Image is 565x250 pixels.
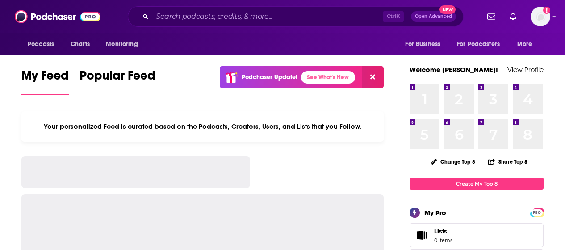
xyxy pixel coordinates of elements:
[488,153,528,170] button: Share Top 8
[439,5,456,14] span: New
[410,178,544,190] a: Create My Top 8
[484,9,499,24] a: Show notifications dropdown
[424,208,446,217] div: My Pro
[507,65,544,74] a: View Profile
[21,68,69,89] span: My Feed
[106,38,138,51] span: Monitoring
[405,38,440,51] span: For Business
[410,65,498,74] a: Welcome [PERSON_NAME]!
[21,36,66,53] button: open menu
[511,36,544,53] button: open menu
[152,9,383,24] input: Search podcasts, credits, & more...
[531,7,550,26] span: Logged in as sally.brown
[128,6,464,27] div: Search podcasts, credits, & more...
[28,38,54,51] span: Podcasts
[65,36,95,53] a: Charts
[517,38,532,51] span: More
[451,36,513,53] button: open menu
[457,38,500,51] span: For Podcasters
[531,7,550,26] button: Show profile menu
[80,68,155,89] span: Popular Feed
[532,209,542,216] a: PRO
[71,38,90,51] span: Charts
[80,68,155,95] a: Popular Feed
[415,14,452,19] span: Open Advanced
[21,68,69,95] a: My Feed
[100,36,149,53] button: open menu
[411,11,456,22] button: Open AdvancedNew
[15,8,100,25] img: Podchaser - Follow, Share and Rate Podcasts
[506,9,520,24] a: Show notifications dropdown
[543,7,550,14] svg: Add a profile image
[434,227,447,235] span: Lists
[21,111,384,142] div: Your personalized Feed is curated based on the Podcasts, Creators, Users, and Lists that you Follow.
[242,73,297,81] p: Podchaser Update!
[383,11,404,22] span: Ctrl K
[301,71,355,84] a: See What's New
[531,7,550,26] img: User Profile
[410,223,544,247] a: Lists
[399,36,452,53] button: open menu
[434,237,452,243] span: 0 items
[532,209,542,216] span: PRO
[425,156,481,167] button: Change Top 8
[434,227,452,235] span: Lists
[413,229,431,242] span: Lists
